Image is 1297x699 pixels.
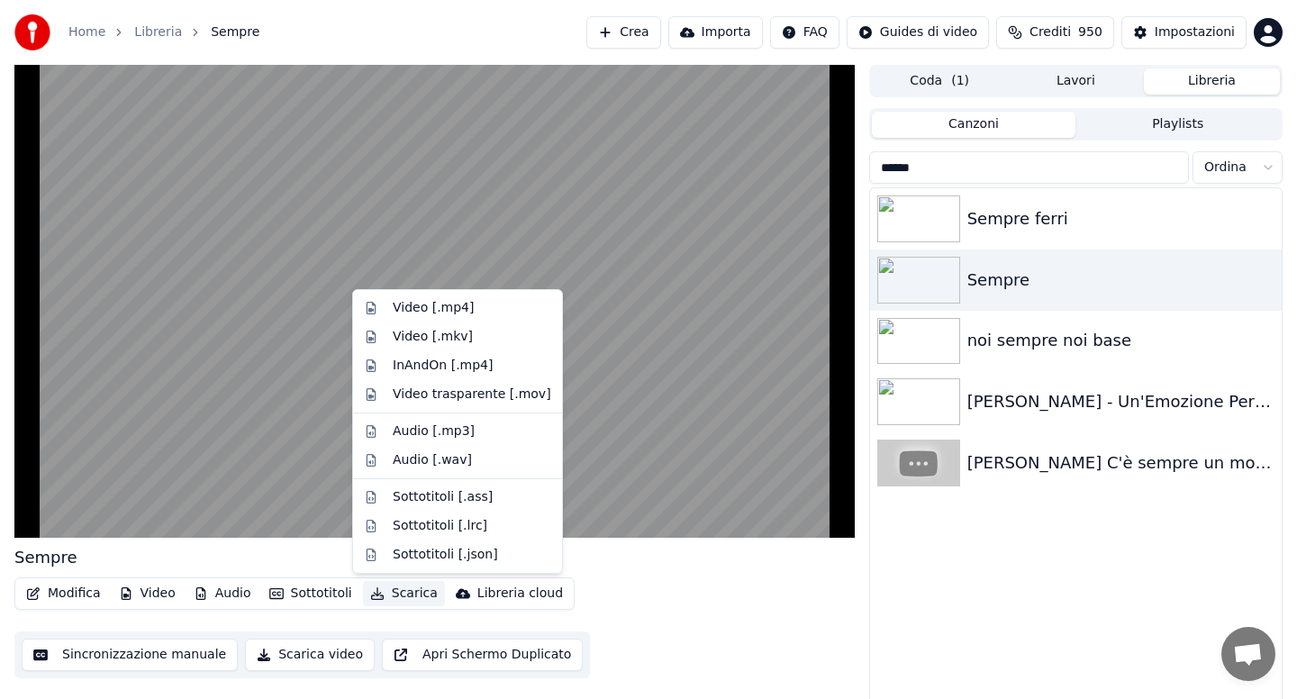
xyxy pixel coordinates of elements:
[1144,68,1280,95] button: Libreria
[14,14,50,50] img: youka
[1221,627,1275,681] div: Aprire la chat
[1008,68,1144,95] button: Lavori
[22,639,238,671] button: Sincronizzazione manuale
[134,23,182,41] a: Libreria
[19,581,108,606] button: Modifica
[393,546,498,564] div: Sottotitoli [.json]
[1029,23,1071,41] span: Crediti
[262,581,359,606] button: Sottotitoli
[1121,16,1247,49] button: Impostazioni
[68,23,105,41] a: Home
[393,488,493,506] div: Sottotitoli [.ass]
[393,386,551,404] div: Video trasparente [.mov]
[967,206,1274,231] div: Sempre ferri
[477,585,563,603] div: Libreria cloud
[68,23,259,41] nav: breadcrumb
[393,299,474,317] div: Video [.mp4]
[847,16,989,49] button: Guides di video
[872,112,1076,138] button: Canzoni
[770,16,839,49] button: FAQ
[967,268,1274,293] div: Sempre
[1204,159,1247,177] span: Ordina
[393,357,494,375] div: InAndOn [.mp4]
[1075,112,1280,138] button: Playlists
[393,517,487,535] div: Sottotitoli [.lrc]
[382,639,583,671] button: Apri Schermo Duplicato
[951,72,969,90] span: ( 1 )
[1078,23,1102,41] span: 950
[245,639,375,671] button: Scarica video
[363,581,445,606] button: Scarica
[967,450,1274,476] div: [PERSON_NAME] C'è sempre un motivo 2004
[996,16,1114,49] button: Crediti950
[872,68,1008,95] button: Coda
[967,328,1274,353] div: noi sempre noi base
[967,389,1274,414] div: [PERSON_NAME] - Un'Emozione Per Sempre
[1155,23,1235,41] div: Impostazioni
[393,422,475,440] div: Audio [.mp3]
[668,16,763,49] button: Importa
[186,581,258,606] button: Audio
[112,581,183,606] button: Video
[586,16,660,49] button: Crea
[393,328,473,346] div: Video [.mkv]
[14,545,77,570] div: Sempre
[211,23,259,41] span: Sempre
[393,451,472,469] div: Audio [.wav]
